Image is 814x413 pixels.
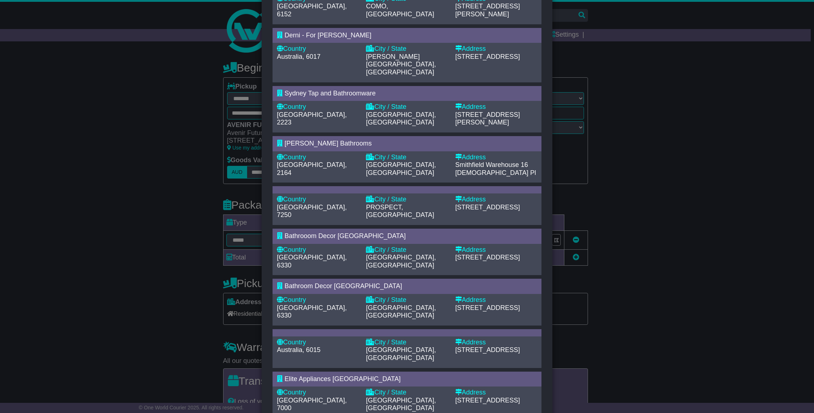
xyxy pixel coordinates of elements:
[455,196,537,204] div: Address
[455,389,537,397] div: Address
[366,154,448,161] div: City / State
[277,204,347,219] span: [GEOGRAPHIC_DATA], 7250
[277,339,359,347] div: Country
[366,246,448,254] div: City / State
[285,282,402,290] span: Bathroom Decor [GEOGRAPHIC_DATA]
[366,304,436,319] span: [GEOGRAPHIC_DATA], [GEOGRAPHIC_DATA]
[366,103,448,111] div: City / State
[455,3,520,18] span: [STREET_ADDRESS][PERSON_NAME]
[285,375,400,383] span: Elite Appliances [GEOGRAPHIC_DATA]
[277,296,359,304] div: Country
[277,196,359,204] div: Country
[366,346,436,361] span: [GEOGRAPHIC_DATA], [GEOGRAPHIC_DATA]
[455,161,519,168] span: Smithfield Warehouse
[455,45,537,53] div: Address
[455,397,520,404] span: [STREET_ADDRESS]
[285,32,371,39] span: Derni - For [PERSON_NAME]
[366,397,436,412] span: [GEOGRAPHIC_DATA], [GEOGRAPHIC_DATA]
[455,296,537,304] div: Address
[277,304,347,319] span: [GEOGRAPHIC_DATA], 6330
[277,103,359,111] div: Country
[277,254,347,269] span: [GEOGRAPHIC_DATA], 6330
[277,346,321,353] span: Australia, 6015
[277,45,359,53] div: Country
[455,304,520,311] span: [STREET_ADDRESS]
[277,111,347,126] span: [GEOGRAPHIC_DATA], 2223
[455,103,537,111] div: Address
[277,397,347,412] span: [GEOGRAPHIC_DATA], 7000
[285,232,406,240] span: Bathrooom Decor [GEOGRAPHIC_DATA]
[366,3,434,18] span: COMO, [GEOGRAPHIC_DATA]
[366,45,448,53] div: City / State
[366,339,448,347] div: City / State
[366,161,436,176] span: [GEOGRAPHIC_DATA], [GEOGRAPHIC_DATA]
[455,154,537,161] div: Address
[455,204,520,211] span: [STREET_ADDRESS]
[277,246,359,254] div: Country
[455,246,537,254] div: Address
[366,296,448,304] div: City / State
[277,161,347,176] span: [GEOGRAPHIC_DATA], 2164
[277,3,347,18] span: [GEOGRAPHIC_DATA], 6152
[366,53,436,76] span: [PERSON_NAME][GEOGRAPHIC_DATA], [GEOGRAPHIC_DATA]
[455,254,520,261] span: [STREET_ADDRESS]
[366,204,434,219] span: PROSPECT, [GEOGRAPHIC_DATA]
[366,389,448,397] div: City / State
[366,254,436,269] span: [GEOGRAPHIC_DATA], [GEOGRAPHIC_DATA]
[285,90,376,97] span: Sydney Tap and Bathroomware
[455,161,536,176] span: 16 [DEMOGRAPHIC_DATA] Pl
[277,154,359,161] div: Country
[366,196,448,204] div: City / State
[285,140,372,147] span: [PERSON_NAME] Bathrooms
[366,111,436,126] span: [GEOGRAPHIC_DATA], [GEOGRAPHIC_DATA]
[277,53,321,60] span: Australia, 6017
[277,389,359,397] div: Country
[455,53,520,60] span: [STREET_ADDRESS]
[455,111,520,126] span: [STREET_ADDRESS][PERSON_NAME]
[455,339,537,347] div: Address
[455,346,520,353] span: [STREET_ADDRESS]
